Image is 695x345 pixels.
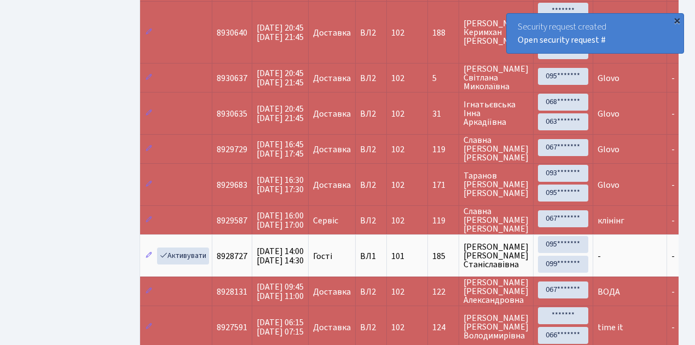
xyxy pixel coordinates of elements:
span: Доставка [313,74,351,83]
span: Glovo [598,108,619,120]
a: Активувати [157,248,209,264]
div: × [671,15,682,26]
span: [DATE] 16:45 [DATE] 17:45 [257,139,304,160]
span: ВЛ2 [360,287,382,296]
a: Open security request # [518,34,606,46]
span: 102 [391,179,404,191]
span: 8929587 [217,215,247,227]
span: Доставка [313,145,351,154]
span: Славна [PERSON_NAME] [PERSON_NAME] [464,207,529,233]
span: 8930640 [217,27,247,39]
span: 102 [391,108,404,120]
span: - [671,215,675,227]
span: Таранов [PERSON_NAME] [PERSON_NAME] [464,171,529,198]
span: Доставка [313,110,351,118]
span: [DATE] 06:15 [DATE] 07:15 [257,317,304,338]
span: 8929683 [217,179,247,191]
span: ВЛ2 [360,145,382,154]
span: Доставка [313,28,351,37]
span: 124 [432,323,454,332]
span: [DATE] 14:00 [DATE] 14:30 [257,245,304,267]
span: 119 [432,145,454,154]
span: - [671,179,675,191]
span: 102 [391,321,404,334]
span: 102 [391,286,404,298]
span: [PERSON_NAME] [PERSON_NAME] Станіславівна [464,243,529,269]
span: 8929729 [217,143,247,156]
span: 171 [432,181,454,189]
span: - [671,321,675,334]
span: [DATE] 16:00 [DATE] 17:00 [257,210,304,231]
span: [DATE] 20:45 [DATE] 21:45 [257,103,304,124]
span: - [671,143,675,156]
span: 8928727 [217,250,247,262]
span: ВЛ2 [360,323,382,332]
span: Доставка [313,181,351,189]
span: time it [598,321,623,334]
span: [DATE] 09:45 [DATE] 11:00 [257,281,304,302]
span: клінінг [598,215,624,227]
span: - [671,286,675,298]
span: 102 [391,143,404,156]
span: - [598,250,601,262]
span: Гості [313,252,332,261]
span: ВЛ2 [360,74,382,83]
span: - [671,72,675,84]
span: 119 [432,216,454,225]
span: 185 [432,252,454,261]
span: [PERSON_NAME] [PERSON_NAME] Володимирівна [464,314,529,340]
span: ВЛ2 [360,28,382,37]
span: [PERSON_NAME] Світлана Миколаївна [464,65,529,91]
span: 101 [391,250,404,262]
span: 188 [432,28,454,37]
span: 102 [391,27,404,39]
span: 31 [432,110,454,118]
span: ВЛ2 [360,110,382,118]
span: Glovo [598,72,619,84]
span: [DATE] 16:30 [DATE] 17:30 [257,174,304,196]
span: ВЛ2 [360,216,382,225]
span: ВЛ2 [360,181,382,189]
span: 5 [432,74,454,83]
span: Сервіс [313,216,338,225]
span: [DATE] 20:45 [DATE] 21:45 [257,67,304,89]
span: Glovo [598,179,619,191]
span: 102 [391,72,404,84]
span: - [671,250,675,262]
span: 8927591 [217,321,247,334]
span: [DATE] 20:45 [DATE] 21:45 [257,22,304,43]
span: 8928131 [217,286,247,298]
span: [PERSON_NAME] [PERSON_NAME] Александровна [464,278,529,304]
span: Славна [PERSON_NAME] [PERSON_NAME] [464,136,529,162]
span: Доставка [313,323,351,332]
span: 102 [391,215,404,227]
span: 122 [432,287,454,296]
span: Ігнатьєвська Інна Аркадіївна [464,100,529,127]
span: Glovo [598,143,619,156]
span: [PERSON_NAME] Керимхан [PERSON_NAME] [464,19,529,45]
span: ВОДА [598,286,620,298]
div: Security request created [507,14,684,53]
span: - [671,108,675,120]
span: Доставка [313,287,351,296]
span: ВЛ1 [360,252,382,261]
span: 8930637 [217,72,247,84]
span: 8930635 [217,108,247,120]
